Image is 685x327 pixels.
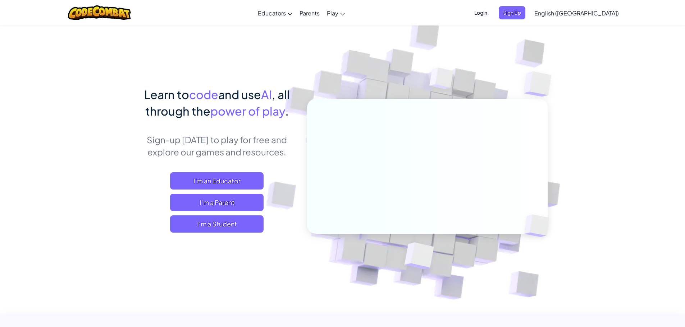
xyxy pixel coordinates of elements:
[258,9,286,17] span: Educators
[261,87,272,102] span: AI
[170,194,264,211] a: I'm a Parent
[531,3,622,23] a: English ([GEOGRAPHIC_DATA])
[327,9,338,17] span: Play
[323,3,348,23] a: Play
[138,134,296,158] p: Sign-up [DATE] to play for free and explore our games and resources.
[189,87,218,102] span: code
[512,200,566,252] img: Overlap cubes
[470,6,492,19] button: Login
[285,104,289,118] span: .
[170,215,264,233] button: I'm a Student
[509,54,571,115] img: Overlap cubes
[218,87,261,102] span: and use
[210,104,285,118] span: power of play
[416,53,467,107] img: Overlap cubes
[499,6,525,19] button: Sign Up
[387,227,451,287] img: Overlap cubes
[254,3,296,23] a: Educators
[296,3,323,23] a: Parents
[170,172,264,190] a: I'm an Educator
[68,5,131,20] img: CodeCombat logo
[534,9,619,17] span: English ([GEOGRAPHIC_DATA])
[144,87,189,102] span: Learn to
